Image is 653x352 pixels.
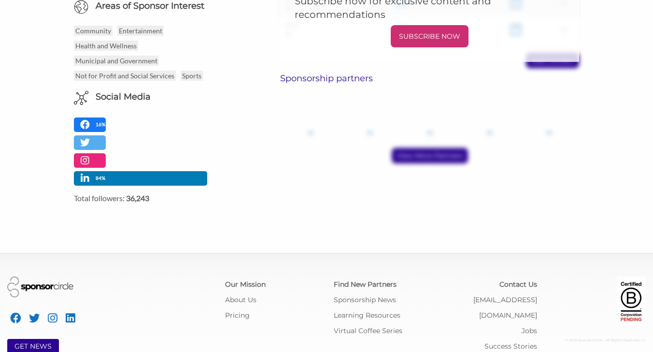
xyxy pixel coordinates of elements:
p: Sports [181,71,203,81]
img: Social Media Icon [74,91,88,105]
a: Learning Resources [334,311,400,320]
p: 84% [96,174,108,183]
span: C: U: [639,338,646,342]
h6: Sponsorship partners [280,73,579,84]
div: © 2025 Sponsor Circle - All Rights Reserved [552,333,646,348]
a: Pricing [225,311,250,320]
p: Health and Wellness [74,41,138,51]
p: SUBSCRIBE NOW [395,29,465,44]
p: Not for Profit and Social Services [74,71,176,81]
a: Success Stories [484,342,537,351]
a: SUBSCRIBE NOW [295,25,564,47]
p: 16% [96,120,108,129]
a: Find New Partners [334,280,397,289]
img: Sponsor Circle Logo [7,277,73,297]
h6: Social Media [96,91,151,103]
p: Municipal and Government [74,56,159,66]
a: Contact Us [499,280,537,289]
label: Total followers: [74,193,232,203]
a: GET NEWS [14,342,52,351]
a: [EMAIL_ADDRESS][DOMAIN_NAME] [473,295,537,320]
p: Entertainment [117,26,164,36]
a: Our Mission [225,280,266,289]
strong: 36,243 [126,193,149,203]
a: Virtual Coffee Series [334,326,402,335]
a: Sponsorship News [334,295,396,304]
img: Certified Corporation Pending Logo [617,277,646,325]
a: About Us [225,295,256,304]
a: Jobs [522,326,537,335]
p: Community [74,26,113,36]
